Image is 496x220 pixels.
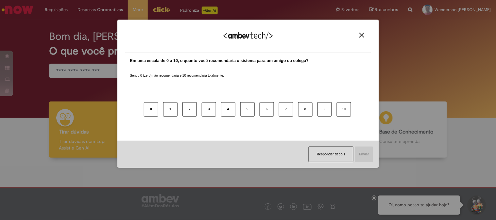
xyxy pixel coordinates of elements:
[144,102,158,117] button: 0
[279,102,293,117] button: 7
[202,102,216,117] button: 3
[224,32,273,40] img: Logo Ambevtech
[130,66,224,78] label: Sendo 0 (zero) não recomendaria e 10 recomendaria totalmente.
[317,102,332,117] button: 9
[309,147,353,162] button: Responder depois
[221,102,235,117] button: 4
[163,102,178,117] button: 1
[337,102,351,117] button: 10
[130,58,309,64] label: Em uma escala de 0 a 10, o quanto você recomendaria o sistema para um amigo ou colega?
[359,33,364,38] img: Close
[182,102,197,117] button: 2
[240,102,255,117] button: 5
[357,32,366,38] button: Close
[298,102,313,117] button: 8
[260,102,274,117] button: 6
